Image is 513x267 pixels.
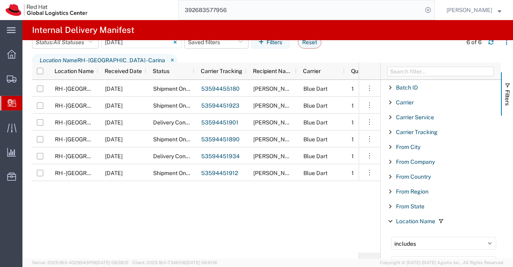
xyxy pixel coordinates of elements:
[201,119,238,126] a: 53594451901
[53,39,84,45] span: All Statuses
[55,119,143,126] span: RH - Bangalore - Carina
[105,86,123,92] span: 09/01/2025
[253,119,299,126] span: Anwesha Palit
[105,102,123,109] span: 09/01/2025
[153,170,200,176] span: Shipment On-Hold
[153,102,200,109] span: Shipment On-Hold
[105,119,123,126] span: 09/01/2025
[153,68,170,74] span: Status
[96,260,129,265] span: [DATE] 08:38:12
[351,170,354,176] span: 1
[201,153,240,159] a: 53594451934
[105,68,142,74] span: Received Date
[253,68,293,74] span: Recipient Name
[201,86,240,92] a: 53594455180
[55,153,143,159] span: RH - Bangalore - Carina
[32,36,99,49] button: Status:All Statuses
[396,159,435,165] span: From Company
[303,68,321,74] span: Carrier
[132,260,217,265] span: Client: 2025.18.0-7346316
[396,203,424,210] span: From State
[55,136,143,143] span: RH - Bangalore - Carina
[396,144,420,150] span: From City
[153,119,209,126] span: Delivery Confirmation
[105,136,123,143] span: 09/01/2025
[6,4,87,16] img: logo
[105,170,123,176] span: 09/01/2025
[253,102,299,109] span: DHIMAN MANDAL
[55,102,143,109] span: RH - Bangalore - Carina
[446,6,492,14] span: Sumitra Hansdah
[153,86,200,92] span: Shipment On-Hold
[55,86,143,92] span: RH - Bangalore - Carina
[396,188,428,195] span: From Region
[351,136,354,143] span: 1
[253,170,299,176] span: Nibras Ali
[55,170,143,176] span: RH - Bangalore - Carina
[55,68,94,74] span: Location Name
[201,170,238,176] a: 53594451912
[467,38,482,47] div: 6 of 6
[40,56,77,65] i: Location Name
[351,102,354,109] span: 1
[396,129,438,135] span: Carrier Tracking
[303,86,327,92] span: Blue Dart
[298,36,321,49] button: Reset
[153,136,200,143] span: Shipment On-Hold
[504,90,511,106] span: Filters
[396,218,435,224] span: Location Name
[396,173,431,180] span: From Country
[186,260,217,265] span: [DATE] 08:10:16
[253,136,299,143] span: Nittala Akhil
[32,260,129,265] span: Server: 2025.18.0-4329943ff18
[251,36,289,49] button: Filters
[32,54,168,67] span: Location Name RH - Bangalore - Carina
[396,99,414,106] span: Carrier
[303,119,327,126] span: Blue Dart
[303,153,327,159] span: Blue Dart
[303,170,327,176] span: Blue Dart
[201,136,240,143] a: 53594451890
[351,68,373,74] span: Quantity
[253,86,299,92] span: Vinod Selvaraj
[179,0,422,20] input: Search for shipment number, reference number
[396,114,434,120] span: Carrier Service
[32,20,134,40] h4: Internal Delivery Manifest
[381,80,501,259] div: Filter List 18 Filters
[396,84,418,91] span: Batch ID
[105,153,123,159] span: 09/01/2025
[201,102,239,109] a: 53594451923
[351,119,354,126] span: 1
[380,259,503,266] span: Copyright © [DATE]-[DATE] Agistix Inc., All Rights Reserved
[253,153,299,159] span: Tanmay Kumar
[351,86,354,92] span: 1
[351,153,354,159] span: 1
[446,5,502,15] button: [PERSON_NAME]
[303,102,327,109] span: Blue Dart
[387,67,494,76] input: Filter Columns Input
[153,153,209,159] span: Delivery Confirmation
[201,68,242,74] span: Carrier Tracking
[303,136,327,143] span: Blue Dart
[184,36,248,49] button: Saved filters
